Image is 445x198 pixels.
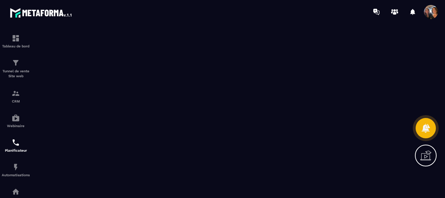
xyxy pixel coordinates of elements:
a: schedulerschedulerPlanificateur [2,133,30,158]
img: scheduler [12,138,20,147]
img: formation [12,89,20,98]
p: Tableau de bord [2,44,30,48]
a: automationsautomationsAutomatisations [2,158,30,182]
img: logo [10,6,73,19]
a: formationformationTunnel de vente Site web [2,53,30,84]
img: formation [12,59,20,67]
p: Tunnel de vente Site web [2,69,30,79]
p: Planificateur [2,148,30,152]
img: automations [12,114,20,122]
a: formationformationTableau de bord [2,29,30,53]
img: automations [12,187,20,196]
img: automations [12,163,20,171]
img: formation [12,34,20,42]
a: formationformationCRM [2,84,30,108]
p: Automatisations [2,173,30,177]
p: Webinaire [2,124,30,128]
p: CRM [2,99,30,103]
a: automationsautomationsWebinaire [2,108,30,133]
